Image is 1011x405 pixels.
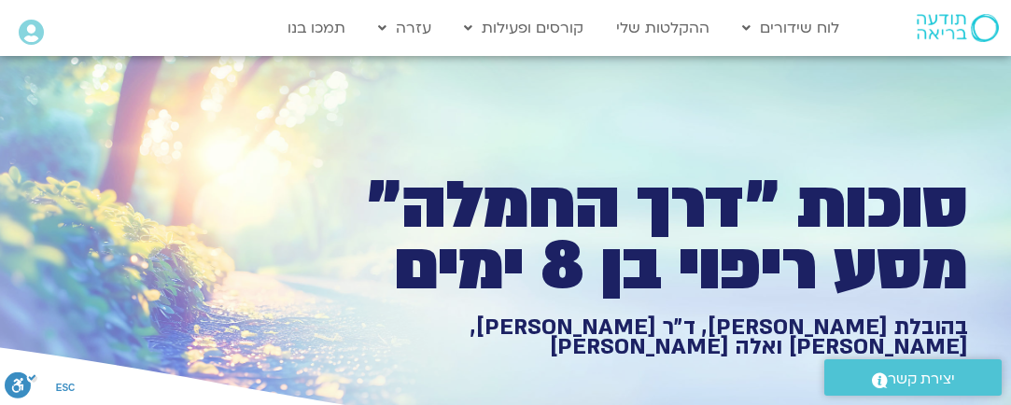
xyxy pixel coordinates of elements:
[733,10,849,46] a: לוח שידורים
[917,14,999,42] img: תודעה בריאה
[321,175,968,298] h1: סוכות ״דרך החמלה״ מסע ריפוי בן 8 ימים
[369,10,441,46] a: עזרה
[888,367,955,392] span: יצירת קשר
[824,359,1002,396] a: יצירת קשר
[607,10,719,46] a: ההקלטות שלי
[278,10,355,46] a: תמכו בנו
[321,317,968,357] h1: בהובלת [PERSON_NAME], ד״ר [PERSON_NAME], [PERSON_NAME] ואלה [PERSON_NAME]
[455,10,593,46] a: קורסים ופעילות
